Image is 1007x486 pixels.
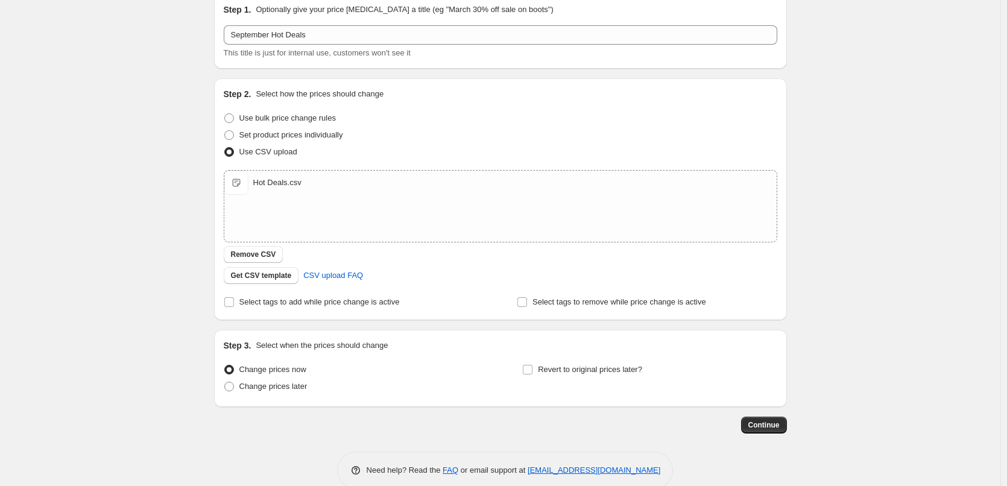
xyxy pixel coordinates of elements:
[239,382,308,391] span: Change prices later
[231,271,292,280] span: Get CSV template
[741,417,787,434] button: Continue
[296,266,370,285] a: CSV upload FAQ
[224,339,251,352] h2: Step 3.
[224,88,251,100] h2: Step 2.
[239,147,297,156] span: Use CSV upload
[538,365,642,374] span: Revert to original prices later?
[256,339,388,352] p: Select when the prices should change
[239,130,343,139] span: Set product prices individually
[253,177,301,189] div: Hot Deals.csv
[532,297,706,306] span: Select tags to remove while price change is active
[256,4,553,16] p: Optionally give your price [MEDICAL_DATA] a title (eg "March 30% off sale on boots")
[748,420,780,430] span: Continue
[224,25,777,45] input: 30% off holiday sale
[367,465,443,475] span: Need help? Read the
[239,113,336,122] span: Use bulk price change rules
[239,297,400,306] span: Select tags to add while price change is active
[224,267,299,284] button: Get CSV template
[256,88,384,100] p: Select how the prices should change
[231,250,276,259] span: Remove CSV
[458,465,528,475] span: or email support at
[224,48,411,57] span: This title is just for internal use, customers won't see it
[224,4,251,16] h2: Step 1.
[528,465,660,475] a: [EMAIL_ADDRESS][DOMAIN_NAME]
[224,246,283,263] button: Remove CSV
[443,465,458,475] a: FAQ
[239,365,306,374] span: Change prices now
[303,270,363,282] span: CSV upload FAQ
